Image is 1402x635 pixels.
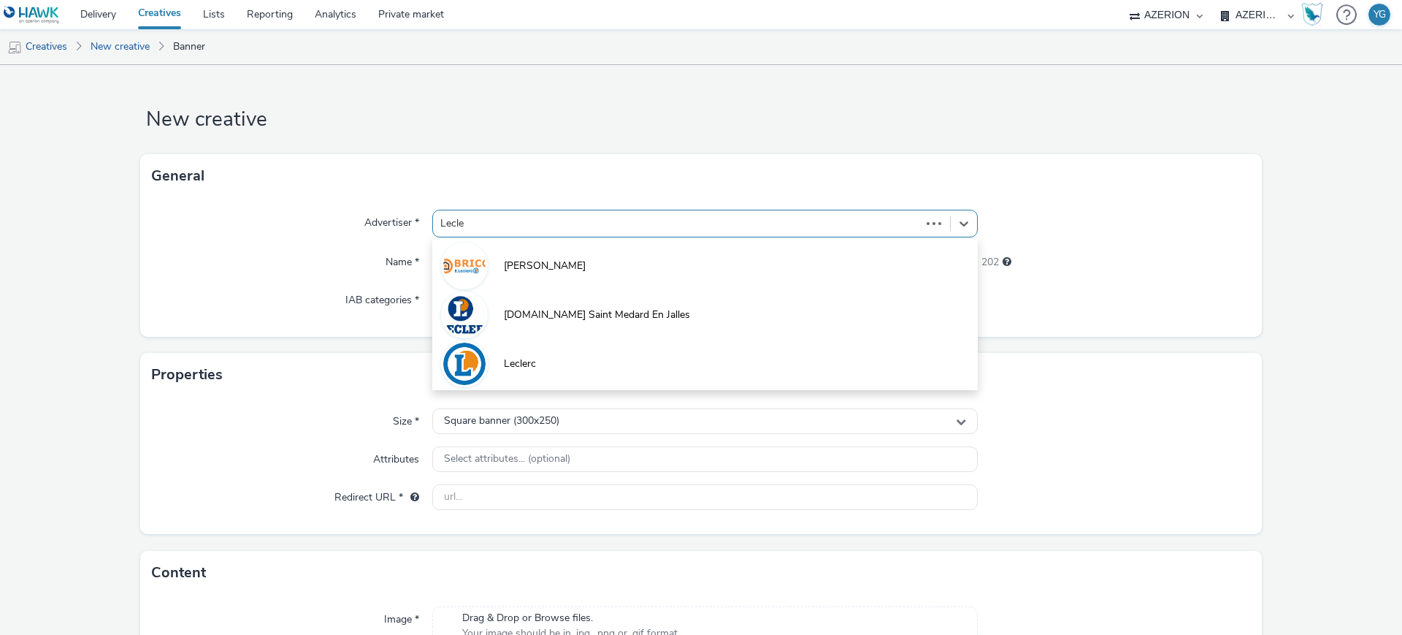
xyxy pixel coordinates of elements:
span: Select attributes... (optional) [444,453,570,465]
label: Name * [380,249,425,270]
a: Hawk Academy [1301,3,1329,26]
label: Redirect URL * [329,484,425,505]
span: 202 [981,255,999,270]
input: url... [432,484,978,510]
label: Advertiser * [359,210,425,230]
span: Square banner (300x250) [444,415,559,427]
label: Size * [387,408,425,429]
div: URL will be used as a validation URL with some SSPs and it will be the redirection URL of your cr... [403,490,419,505]
h3: General [151,165,204,187]
img: Hawk Academy [1301,3,1323,26]
label: IAB categories * [340,287,425,308]
img: E.Leclerc Saint Medard En Jalles [443,294,486,336]
img: Brico Leclerc [443,245,486,287]
h3: Properties [151,364,223,386]
img: Leclerc [443,343,486,385]
span: [PERSON_NAME] [504,259,586,273]
span: Drag & Drop or Browse files. [462,611,678,626]
label: Image * [378,607,425,627]
h3: Content [151,562,206,584]
img: undefined Logo [4,6,60,24]
img: mobile [7,40,22,55]
a: Banner [166,29,212,64]
div: Maximum 255 characters [1003,255,1011,270]
div: YG [1374,4,1386,26]
label: Attributes [367,446,425,467]
a: New creative [83,29,157,64]
span: [DOMAIN_NAME] Saint Medard En Jalles [504,308,690,322]
h1: New creative [140,106,1262,134]
span: Leclerc [504,357,536,371]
